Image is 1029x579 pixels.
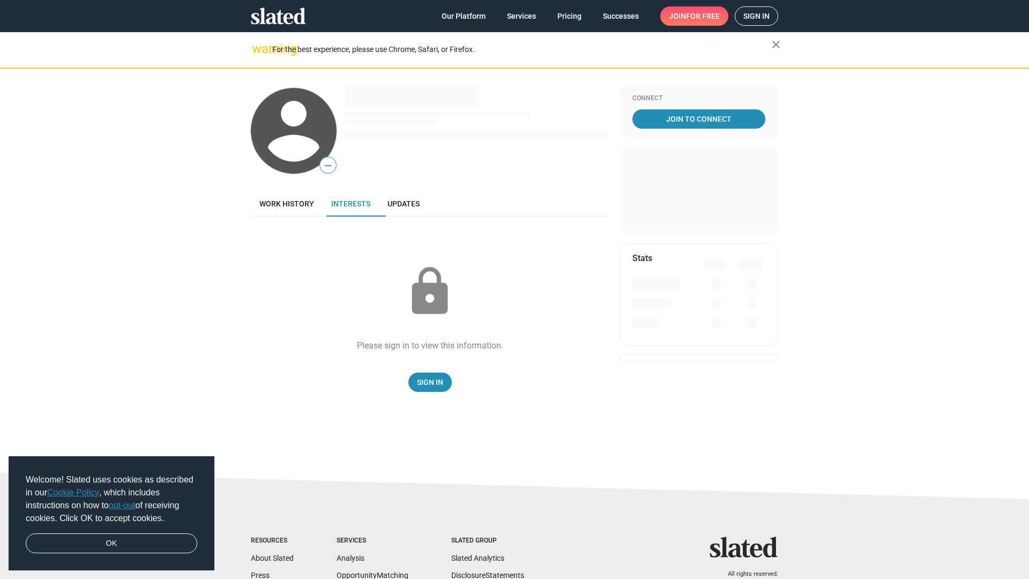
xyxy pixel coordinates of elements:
a: About Slated [251,554,294,562]
span: — [320,159,336,173]
a: Joinfor free [660,6,728,26]
a: Successes [594,6,647,26]
a: Cookie Policy [47,488,99,497]
div: For the best experience, please use Chrome, Safari, or Firefox. [272,42,772,57]
a: Services [498,6,545,26]
a: Interests [323,191,379,217]
a: Work history [251,191,323,217]
span: Sign In [417,373,443,392]
a: Updates [379,191,428,217]
a: Sign In [408,373,452,392]
span: Our Platform [442,6,486,26]
div: Slated Group [451,537,524,545]
span: Pricing [557,6,581,26]
a: Our Platform [433,6,494,26]
a: Analysis [337,554,364,562]
a: Pricing [549,6,590,26]
a: dismiss cookie message [26,533,197,554]
mat-icon: lock [403,265,457,318]
span: for free [686,6,720,26]
a: opt-out [109,501,136,510]
a: Join To Connect [632,109,765,129]
a: Sign in [735,6,778,26]
span: Successes [603,6,639,26]
span: Work history [259,199,314,208]
span: Join To Connect [635,109,763,129]
mat-icon: close [770,38,782,51]
div: Services [337,537,408,545]
span: Interests [331,199,370,208]
div: Please sign in to view this information. [357,340,503,351]
div: Resources [251,537,294,545]
a: Slated Analytics [451,554,504,562]
span: Services [507,6,536,26]
div: Connect [632,94,765,103]
span: Sign in [743,7,770,25]
span: Updates [387,199,420,208]
mat-icon: warning [252,42,265,55]
mat-card-title: Stats [632,253,652,264]
div: cookieconsent [9,456,214,571]
span: Welcome! Slated uses cookies as described in our , which includes instructions on how to of recei... [26,473,197,525]
span: Join [669,6,720,26]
